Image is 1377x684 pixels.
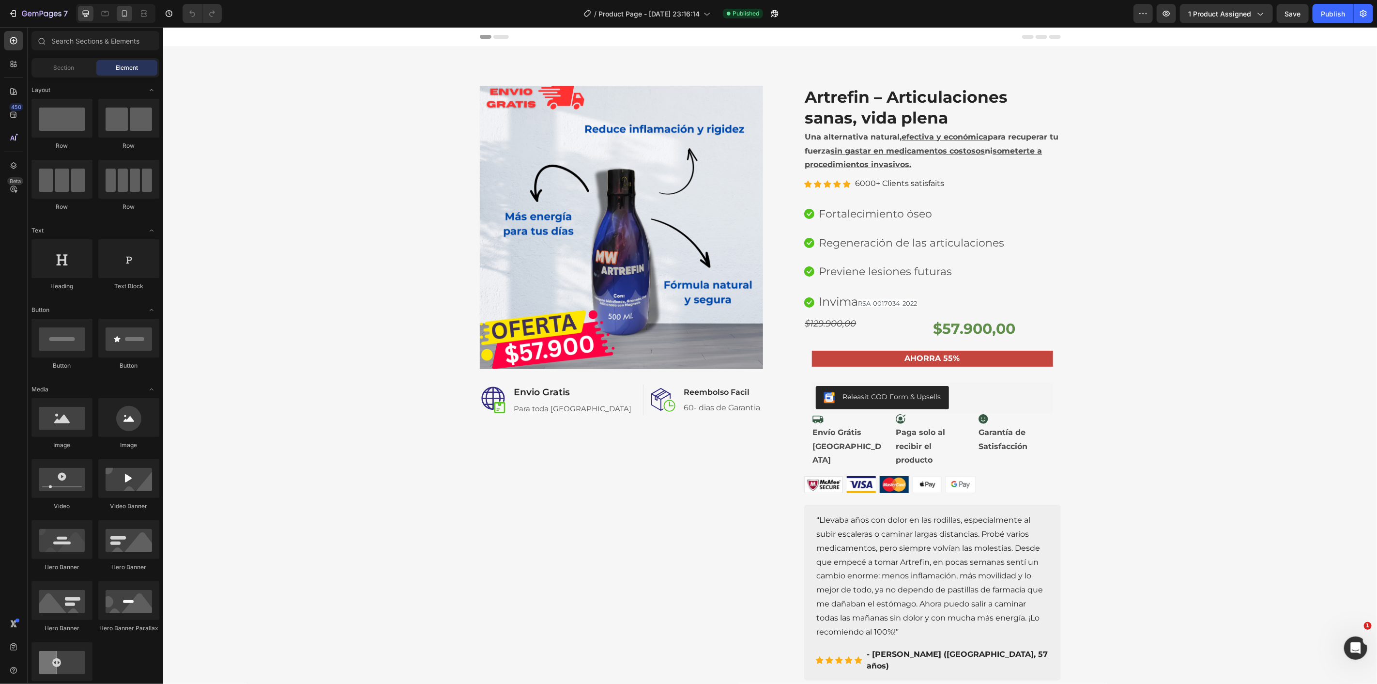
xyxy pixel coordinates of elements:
iframe: Design area [163,27,1377,684]
div: Hero Banner [98,563,159,572]
div: Beta [7,177,23,185]
div: Hero Banner [31,563,92,572]
img: Free-shipping.svg [318,359,342,386]
span: Save [1285,10,1301,18]
p: 7 [63,8,68,19]
span: Toggle open [144,82,159,98]
button: 1 product assigned [1180,4,1273,23]
p: Paga solo al recibir el producto [733,399,806,440]
div: Text Block [98,282,159,291]
img: CKKYs5695_ICEAE=.webp [660,365,672,376]
div: Button [31,361,92,370]
div: $129.900,00 [641,288,769,305]
div: Undo/Redo [183,4,222,23]
div: Row [31,141,92,150]
input: Search Sections & Elements [31,31,159,50]
span: Product Page - [DATE] 23:16:14 [598,9,700,19]
p: AHORRA 55% [650,325,889,339]
div: Row [98,141,159,150]
button: Releasit COD Form & Upsells [653,359,786,382]
img: gempages_578748381422158567-80e1f143-4319-4724-bba1-2be3cf3273ed.png [317,59,600,342]
div: $57.900,00 [769,288,898,316]
span: 1 [1364,622,1372,630]
u: sin gastar en medicamentos costosos [668,119,822,128]
div: Heading [31,282,92,291]
span: Toggle open [144,382,159,397]
div: Hero Banner [31,624,92,633]
span: Media [31,385,48,394]
div: Video Banner [98,502,159,511]
button: 7 [4,4,72,23]
p: - [PERSON_NAME] ([GEOGRAPHIC_DATA], 57 años) [704,622,885,645]
p: “Llevaba años con dolor en las rodillas, especialmente al subir escaleras o caminar largas distan... [654,486,885,612]
span: Layout [31,86,50,94]
p: Fortalecimiento óseo [656,177,769,197]
iframe: Intercom live chat [1344,637,1367,660]
p: Envío Grátis [650,399,723,413]
h2: Envio Gratis [350,358,470,373]
span: Text [31,226,44,235]
p: Previene lesiones futuras [656,235,789,254]
p: 6000+ Clients satisfaits [692,150,781,164]
span: 1 product assigned [1188,9,1251,19]
div: Publish [1321,9,1345,19]
span: Toggle open [144,223,159,238]
img: money-back.svg [488,361,512,384]
p: Regeneración de las articulaciones [656,206,841,226]
p: Garantía de [815,399,888,413]
span: Published [733,9,759,18]
div: Hero Banner Parallax [98,624,159,633]
span: Button [31,306,49,314]
span: Section [54,63,75,72]
span: Element [116,63,138,72]
div: Releasit COD Form & Upsells [680,365,778,375]
p: Una alternativa natural, para recuperar tu fuerza ni [642,103,897,145]
u: efectiva y económica [739,105,825,114]
span: / [594,9,597,19]
div: Video [31,502,92,511]
p: Satisfacción [815,413,888,427]
div: Image [31,441,92,450]
div: Row [31,202,92,211]
p: [GEOGRAPHIC_DATA] [650,413,723,441]
span: Toggle open [144,302,159,318]
div: Row [98,202,159,211]
div: Image [98,441,159,450]
span: RSA-0017034-2022 [695,272,754,280]
h2: Artrefin – Articulaciones sanas, vida plena [641,59,898,102]
h2: Reembolso Facil [520,358,598,372]
div: 450 [9,103,23,111]
button: Publish [1313,4,1353,23]
p: 60- dias de Garantia [521,375,597,387]
p: Para toda [GEOGRAPHIC_DATA] [351,376,469,388]
p: Invima [656,264,754,287]
button: Save [1277,4,1309,23]
div: Button [98,361,159,370]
